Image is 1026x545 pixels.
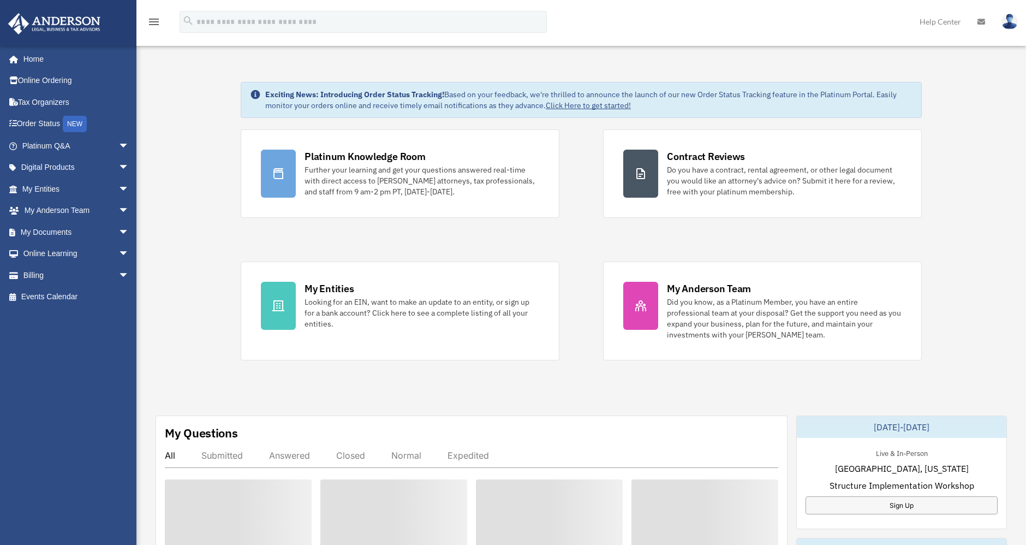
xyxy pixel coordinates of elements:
a: My Entities Looking for an EIN, want to make an update to an entity, or sign up for a bank accoun... [241,262,559,360]
div: My Entities [305,282,354,295]
div: My Anderson Team [667,282,751,295]
a: My Anderson Teamarrow_drop_down [8,200,146,222]
span: arrow_drop_down [118,243,140,265]
div: My Questions [165,425,238,441]
a: menu [147,19,160,28]
div: Normal [391,450,421,461]
div: Expedited [448,450,489,461]
span: arrow_drop_down [118,157,140,179]
i: menu [147,15,160,28]
div: Based on your feedback, we're thrilled to announce the launch of our new Order Status Tracking fe... [265,89,912,111]
div: Platinum Knowledge Room [305,150,426,163]
div: Answered [269,450,310,461]
a: Events Calendar [8,286,146,308]
span: arrow_drop_down [118,178,140,200]
img: Anderson Advisors Platinum Portal [5,13,104,34]
a: My Documentsarrow_drop_down [8,221,146,243]
div: Live & In-Person [867,447,936,458]
a: Billingarrow_drop_down [8,264,146,286]
a: Online Learningarrow_drop_down [8,243,146,265]
a: My Anderson Team Did you know, as a Platinum Member, you have an entire professional team at your... [603,262,922,360]
i: search [182,15,194,27]
a: Home [8,48,140,70]
a: Order StatusNEW [8,113,146,135]
div: Contract Reviews [667,150,745,163]
span: arrow_drop_down [118,264,140,287]
a: Platinum Knowledge Room Further your learning and get your questions answered real-time with dire... [241,129,559,218]
strong: Exciting News: Introducing Order Status Tracking! [265,90,444,99]
div: Closed [336,450,365,461]
a: Digital Productsarrow_drop_down [8,157,146,179]
div: Do you have a contract, rental agreement, or other legal document you would like an attorney's ad... [667,164,902,197]
a: Tax Organizers [8,91,146,113]
span: [GEOGRAPHIC_DATA], [US_STATE] [835,462,969,475]
div: Further your learning and get your questions answered real-time with direct access to [PERSON_NAM... [305,164,539,197]
a: Sign Up [806,496,998,514]
a: My Entitiesarrow_drop_down [8,178,146,200]
img: User Pic [1001,14,1018,29]
span: arrow_drop_down [118,135,140,157]
div: NEW [63,116,87,132]
span: arrow_drop_down [118,200,140,222]
div: Did you know, as a Platinum Member, you have an entire professional team at your disposal? Get th... [667,297,902,340]
div: Looking for an EIN, want to make an update to an entity, or sign up for a bank account? Click her... [305,297,539,329]
div: Submitted [201,450,243,461]
div: [DATE]-[DATE] [797,416,1006,438]
a: Platinum Q&Aarrow_drop_down [8,135,146,157]
span: Structure Implementation Workshop [830,479,974,492]
div: All [165,450,175,461]
a: Contract Reviews Do you have a contract, rental agreement, or other legal document you would like... [603,129,922,218]
a: Click Here to get started! [546,100,631,110]
a: Online Ordering [8,70,146,92]
span: arrow_drop_down [118,221,140,244]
